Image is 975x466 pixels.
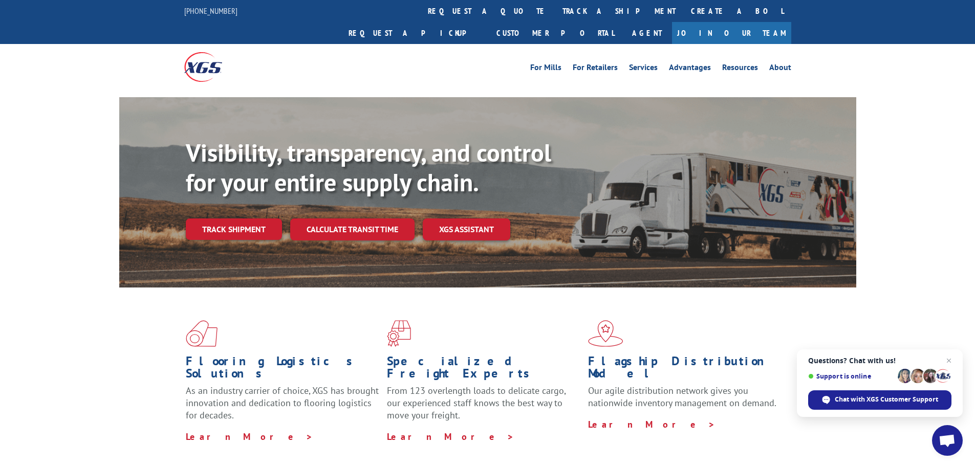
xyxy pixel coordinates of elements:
[186,431,313,442] a: Learn More >
[387,431,514,442] a: Learn More >
[808,372,894,380] span: Support is online
[588,355,782,385] h1: Flagship Distribution Model
[290,218,415,240] a: Calculate transit time
[622,22,672,44] a: Agent
[186,320,218,347] img: xgs-icon-total-supply-chain-intelligence-red
[341,22,489,44] a: Request a pickup
[489,22,622,44] a: Customer Portal
[672,22,791,44] a: Join Our Team
[186,355,379,385] h1: Flooring Logistics Solutions
[769,63,791,75] a: About
[387,385,580,430] p: From 123 overlength loads to delicate cargo, our experienced staff knows the best way to move you...
[808,390,951,410] div: Chat with XGS Customer Support
[530,63,561,75] a: For Mills
[387,320,411,347] img: xgs-icon-focused-on-flooring-red
[835,395,938,404] span: Chat with XGS Customer Support
[573,63,618,75] a: For Retailers
[669,63,711,75] a: Advantages
[629,63,658,75] a: Services
[808,357,951,365] span: Questions? Chat with us!
[932,425,963,456] div: Open chat
[588,418,716,430] a: Learn More >
[186,137,551,198] b: Visibility, transparency, and control for your entire supply chain.
[184,6,237,16] a: [PHONE_NUMBER]
[423,218,510,240] a: XGS ASSISTANT
[186,218,282,240] a: Track shipment
[387,355,580,385] h1: Specialized Freight Experts
[943,354,955,367] span: Close chat
[186,385,379,421] span: As an industry carrier of choice, XGS has brought innovation and dedication to flooring logistics...
[722,63,758,75] a: Resources
[588,385,776,409] span: Our agile distribution network gives you nationwide inventory management on demand.
[588,320,623,347] img: xgs-icon-flagship-distribution-model-red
